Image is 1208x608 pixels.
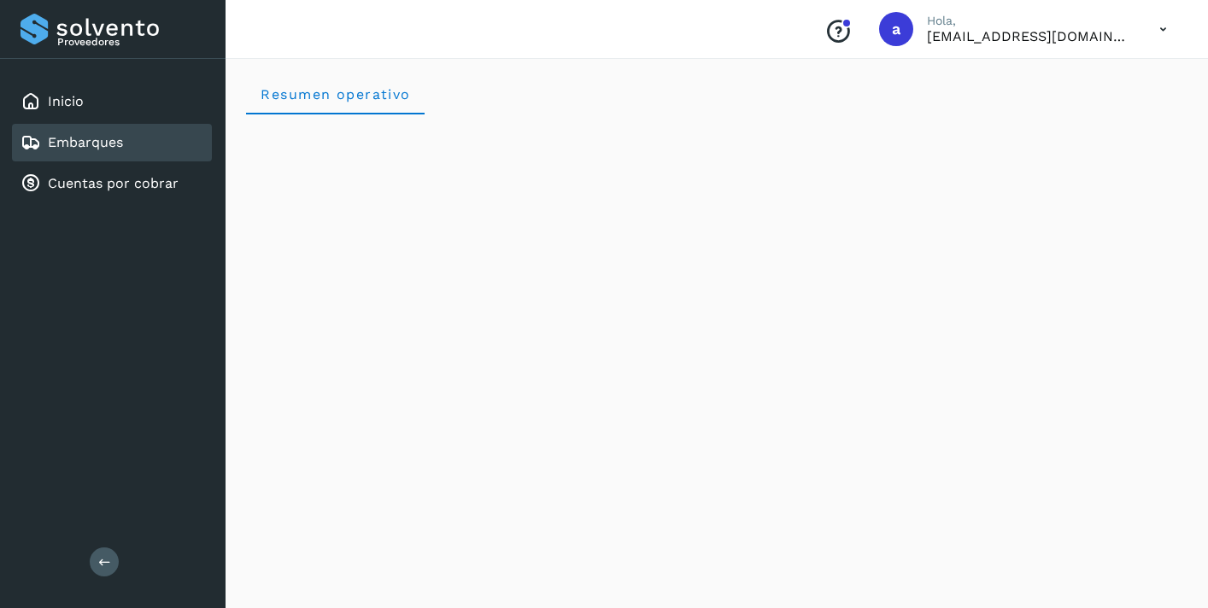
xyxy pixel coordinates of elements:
[12,124,212,161] div: Embarques
[260,86,411,102] span: Resumen operativo
[48,93,84,109] a: Inicio
[927,28,1132,44] p: andradehno3@gmail.com
[48,175,179,191] a: Cuentas por cobrar
[48,134,123,150] a: Embarques
[927,14,1132,28] p: Hola,
[12,83,212,120] div: Inicio
[57,36,205,48] p: Proveedores
[12,165,212,202] div: Cuentas por cobrar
